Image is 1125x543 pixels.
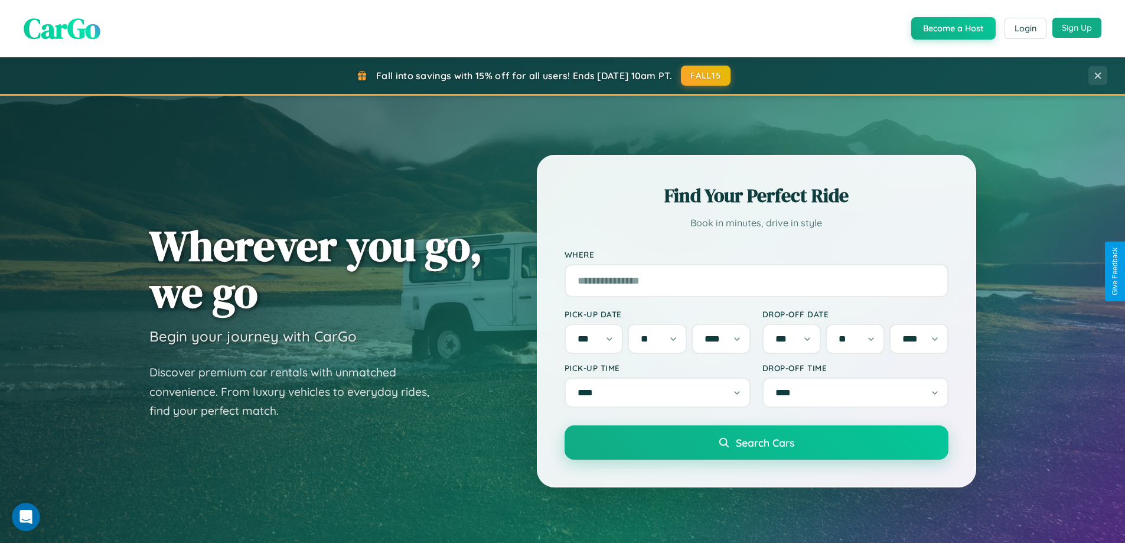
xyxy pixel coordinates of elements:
h3: Begin your journey with CarGo [149,327,357,345]
p: Book in minutes, drive in style [565,214,948,232]
div: Give Feedback [1111,248,1119,295]
button: Become a Host [911,17,996,40]
p: Discover premium car rentals with unmatched convenience. From luxury vehicles to everyday rides, ... [149,363,445,421]
button: Login [1005,18,1046,39]
label: Where [565,249,948,259]
span: Fall into savings with 15% off for all users! Ends [DATE] 10am PT. [376,70,672,82]
button: FALL15 [681,66,731,86]
iframe: Intercom live chat [12,503,40,531]
span: CarGo [24,9,100,48]
h2: Find Your Perfect Ride [565,183,948,209]
label: Drop-off Date [762,309,948,319]
label: Pick-up Time [565,363,751,373]
span: Search Cars [736,436,794,449]
label: Drop-off Time [762,363,948,373]
h1: Wherever you go, we go [149,222,482,316]
label: Pick-up Date [565,309,751,319]
button: Sign Up [1052,18,1101,38]
button: Search Cars [565,425,948,460]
